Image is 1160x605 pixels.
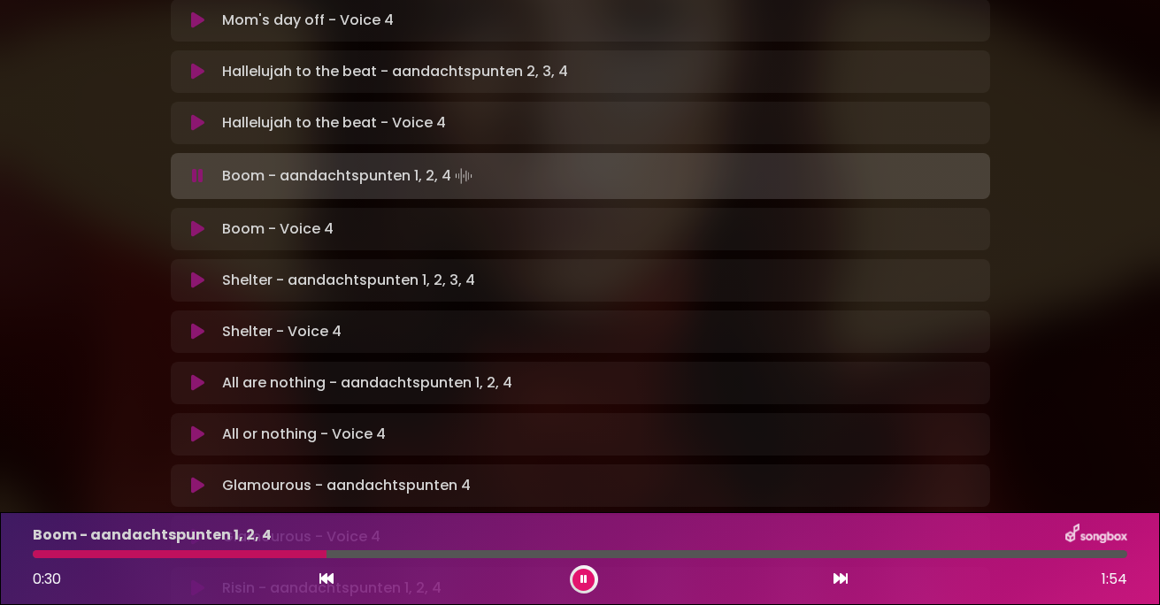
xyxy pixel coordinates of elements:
p: Boom - Voice 4 [222,218,334,240]
p: Shelter - aandachtspunten 1, 2, 3, 4 [222,270,475,291]
p: Shelter - Voice 4 [222,321,342,342]
p: Boom - aandachtspunten 1, 2, 4 [33,525,272,546]
p: All or nothing - Voice 4 [222,424,386,445]
p: All are nothing - aandachtspunten 1, 2, 4 [222,372,512,394]
img: songbox-logo-white.png [1065,524,1127,547]
img: waveform4.gif [451,164,476,188]
span: 0:30 [33,569,61,589]
p: Mom's day off - Voice 4 [222,10,394,31]
p: Hallelujah to the beat - aandachtspunten 2, 3, 4 [222,61,568,82]
p: Hallelujah to the beat - Voice 4 [222,112,446,134]
p: Glamourous - aandachtspunten 4 [222,475,471,496]
p: Boom - aandachtspunten 1, 2, 4 [222,164,476,188]
span: 1:54 [1102,569,1127,590]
